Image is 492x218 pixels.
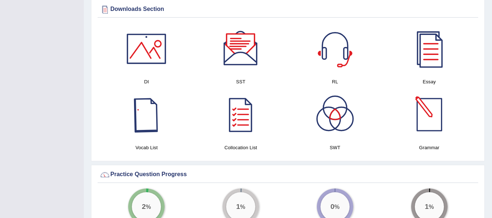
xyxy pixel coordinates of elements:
[425,202,429,210] big: 1
[386,144,473,151] h4: Grammar
[197,78,284,86] h4: SST
[142,202,146,210] big: 2
[103,144,190,151] h4: Vocab List
[99,169,476,180] div: Practice Question Progress
[103,78,190,86] h4: DI
[292,144,379,151] h4: SWT
[330,202,334,210] big: 0
[236,202,240,210] big: 1
[292,78,379,86] h4: RL
[197,144,284,151] h4: Collocation List
[99,4,476,15] div: Downloads Section
[386,78,473,86] h4: Essay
